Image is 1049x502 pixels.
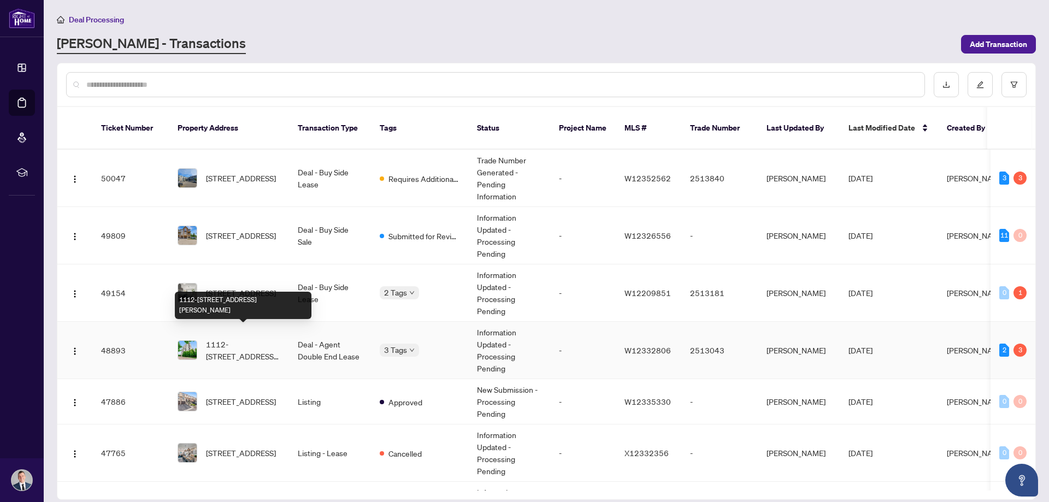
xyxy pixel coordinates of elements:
td: [PERSON_NAME] [758,379,840,424]
span: [DATE] [848,288,873,298]
button: Logo [66,284,84,302]
td: [PERSON_NAME] [758,207,840,264]
td: - [681,424,758,482]
th: Ticket Number [92,107,169,150]
td: - [550,150,616,207]
span: [PERSON_NAME] [947,288,1006,298]
td: 50047 [92,150,169,207]
th: Tags [371,107,468,150]
span: X12332356 [624,448,669,458]
span: [PERSON_NAME] [947,397,1006,406]
span: Approved [388,396,422,408]
td: - [550,322,616,379]
td: Information Updated - Processing Pending [468,424,550,482]
td: Information Updated - Processing Pending [468,207,550,264]
td: [PERSON_NAME] [758,322,840,379]
div: 2 [999,344,1009,357]
button: Logo [66,169,84,187]
td: Listing - Lease [289,424,371,482]
img: thumbnail-img [178,392,197,411]
div: 0 [1013,229,1027,242]
div: 3 [999,172,1009,185]
td: 47765 [92,424,169,482]
span: home [57,16,64,23]
th: Property Address [169,107,289,150]
span: down [409,290,415,296]
span: edit [976,81,984,88]
th: Status [468,107,550,150]
span: Last Modified Date [848,122,915,134]
td: New Submission - Processing Pending [468,379,550,424]
td: [PERSON_NAME] [758,264,840,322]
td: - [550,424,616,482]
img: Logo [70,232,79,241]
div: 11 [999,229,1009,242]
div: 0 [999,286,1009,299]
button: Logo [66,444,84,462]
button: Open asap [1005,464,1038,497]
span: 3 Tags [384,344,407,356]
img: thumbnail-img [178,284,197,302]
button: filter [1001,72,1027,97]
span: Submitted for Review [388,230,459,242]
span: W12332806 [624,345,671,355]
span: [DATE] [848,231,873,240]
span: Cancelled [388,447,422,459]
img: thumbnail-img [178,169,197,187]
div: 1112-[STREET_ADDRESS][PERSON_NAME] [175,292,311,319]
span: [STREET_ADDRESS] [206,447,276,459]
td: 2513181 [681,264,758,322]
img: Profile Icon [11,470,32,491]
span: down [409,347,415,353]
div: 0 [999,446,1009,459]
div: 3 [1013,172,1027,185]
button: Logo [66,341,84,359]
div: 0 [1013,446,1027,459]
td: - [681,379,758,424]
span: [DATE] [848,448,873,458]
span: [PERSON_NAME] [947,345,1006,355]
span: [STREET_ADDRESS] [206,395,276,407]
span: Add Transaction [970,36,1027,53]
td: Listing [289,379,371,424]
td: 47886 [92,379,169,424]
button: Logo [66,393,84,410]
span: Deal Processing [69,15,124,25]
span: W12326556 [624,231,671,240]
th: Created By [938,107,1004,150]
span: download [942,81,950,88]
td: 49154 [92,264,169,322]
div: 0 [999,395,1009,408]
span: 2 Tags [384,286,407,299]
span: [PERSON_NAME] [947,231,1006,240]
span: [PERSON_NAME] [947,173,1006,183]
th: MLS # [616,107,681,150]
td: 2513043 [681,322,758,379]
img: Logo [70,398,79,407]
button: edit [968,72,993,97]
span: [DATE] [848,345,873,355]
img: Logo [70,175,79,184]
span: 1112-[STREET_ADDRESS][PERSON_NAME] [206,338,280,362]
th: Transaction Type [289,107,371,150]
th: Trade Number [681,107,758,150]
span: W12209851 [624,288,671,298]
img: thumbnail-img [178,444,197,462]
td: 2513840 [681,150,758,207]
div: 0 [1013,395,1027,408]
td: - [681,207,758,264]
span: [STREET_ADDRESS] [206,172,276,184]
img: Logo [70,290,79,298]
span: [STREET_ADDRESS] [206,229,276,241]
td: [PERSON_NAME] [758,424,840,482]
img: Logo [70,347,79,356]
button: download [934,72,959,97]
span: W12335330 [624,397,671,406]
td: - [550,379,616,424]
td: Deal - Buy Side Sale [289,207,371,264]
td: Trade Number Generated - Pending Information [468,150,550,207]
td: 48893 [92,322,169,379]
td: - [550,264,616,322]
td: 49809 [92,207,169,264]
img: Logo [70,450,79,458]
